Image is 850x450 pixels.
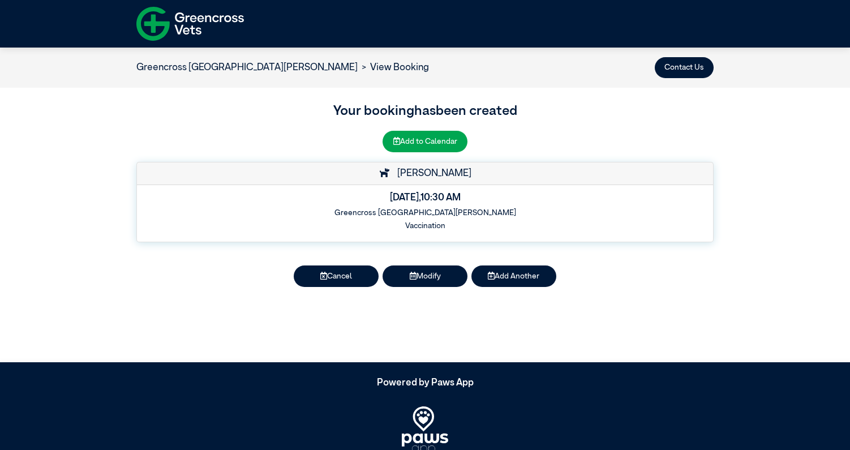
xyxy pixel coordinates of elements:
[383,265,467,286] button: Modify
[655,57,714,78] button: Contact Us
[145,192,706,204] h5: [DATE] , 10:30 AM
[392,169,471,178] span: [PERSON_NAME]
[136,61,429,75] nav: breadcrumb
[145,208,706,217] h6: Greencross [GEOGRAPHIC_DATA][PERSON_NAME]
[136,378,714,389] h5: Powered by Paws App
[471,265,556,286] button: Add Another
[136,3,244,45] img: f-logo
[136,63,358,72] a: Greencross [GEOGRAPHIC_DATA][PERSON_NAME]
[383,131,467,152] button: Add to Calendar
[358,61,429,75] li: View Booking
[294,265,379,286] button: Cancel
[136,101,714,122] h3: Your booking has been created
[145,221,706,230] h6: Vaccination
